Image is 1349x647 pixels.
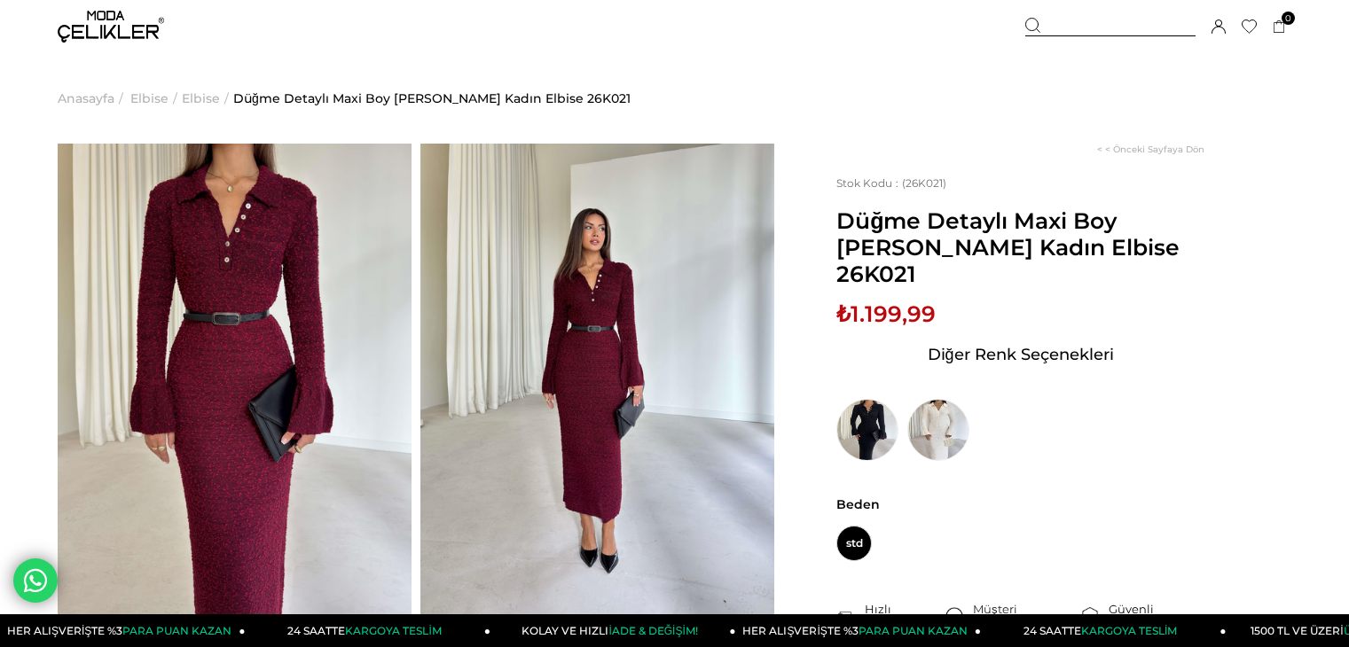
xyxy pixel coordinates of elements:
img: call-center.png [945,607,964,627]
span: Diğer Renk Seçenekleri [928,340,1114,369]
span: 0 [1282,12,1295,25]
a: < < Önceki Sayfaya Dön [1097,144,1204,155]
img: security.png [1080,607,1100,627]
img: logo [58,11,164,43]
img: shipping.png [836,607,856,627]
div: Müşteri Hizmetleri [973,601,1080,633]
a: HER ALIŞVERİŞTE %3PARA PUAN KAZAN [736,614,982,647]
img: Lisa elbise 26K021 [420,144,774,615]
li: > [58,53,128,144]
li: > [130,53,182,144]
img: Lisa elbise 26K021 [58,144,412,615]
span: İADE & DEĞİŞİM! [608,624,697,637]
a: KOLAY VE HIZLIİADE & DEĞİŞİM! [490,614,736,647]
a: 24 SAATTEKARGOYA TESLİM [246,614,491,647]
span: (26K021) [836,176,946,190]
span: ₺1.199,99 [836,300,936,327]
span: Düğme Detaylı Maxi Boy [PERSON_NAME] Kadın Elbise 26K021 [836,207,1204,287]
img: Düğme Detaylı Maxi Boy Lisa Siyah Kadın Elbise 26K021 [836,399,898,461]
a: 24 SAATTEKARGOYA TESLİM [981,614,1227,647]
a: Anasayfa [58,53,114,144]
div: Hızlı Teslimat [865,601,945,633]
img: Düğme Detaylı Maxi Boy Lisa Taş Kadın Elbise 26K021 [907,399,969,461]
span: KARGOYA TESLİM [345,624,441,637]
span: PARA PUAN KAZAN [859,624,968,637]
a: 0 [1273,20,1286,34]
span: KARGOYA TESLİM [1081,624,1177,637]
span: Beden [836,496,1204,512]
li: > [182,53,233,144]
span: std [836,526,872,561]
a: Düğme Detaylı Maxi Boy [PERSON_NAME] Kadın Elbise 26K021 [233,53,631,144]
span: Stok Kodu [836,176,902,190]
a: Elbise [182,53,220,144]
span: PARA PUAN KAZAN [122,624,231,637]
div: Güvenli Alışveriş [1109,601,1204,633]
a: Elbise [130,53,169,144]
